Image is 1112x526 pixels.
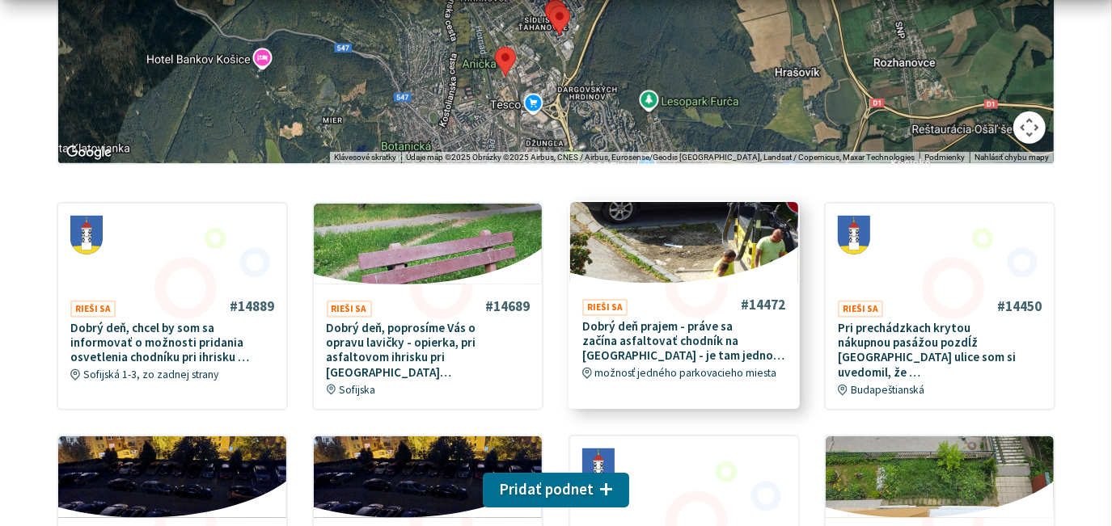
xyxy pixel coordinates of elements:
[595,367,777,381] span: možnosť jedného parkovacieho miesta
[851,383,924,397] span: Budapeštianská
[570,202,798,393] a: #14472 Rieši sa Dobrý deň prajem - práve sa začína asfaltovať chodník na [GEOGRAPHIC_DATA] - je t...
[406,153,915,162] span: Údaje máp ©2025 Obrázky ©2025 Airbus, CNES / Airbus, Eurosense/Geodis [GEOGRAPHIC_DATA], Landsat ...
[582,319,786,364] p: Dobrý deň prajem - práve sa začína asfaltovať chodník na [GEOGRAPHIC_DATA] - je tam jedno…
[327,301,372,318] span: Rieši sa
[500,480,594,499] span: Pridať podnet
[1013,112,1046,144] button: Ovládať kameru na mape
[62,142,116,163] a: Otvoriť túto oblasť v Mapách Google (otvorí nové okno)
[838,321,1042,380] p: Pri prechádzkach krytou nákupnou pasážou pozdĺž [GEOGRAPHIC_DATA] ulice som si uvedomil, že …
[62,142,116,163] img: Google
[582,299,628,316] span: Rieši sa
[924,153,965,162] a: Podmienky (otvorí sa na novej karte)
[483,473,630,508] button: Pridať podnet
[485,298,530,315] h4: #14689
[339,383,375,397] span: Sofijska
[314,204,542,409] a: #14689 Rieši sa Dobrý deň, poprosíme Vás o opravu lavičky - opierka, pri asfaltovom ihrisku pri [...
[230,298,274,315] h4: #14889
[826,204,1054,409] a: #14450 Rieši sa Pri prechádzkach krytou nákupnou pasážou pozdĺž [GEOGRAPHIC_DATA] ulice som si uv...
[997,298,1042,315] h4: #14450
[70,301,116,318] span: Rieši sa
[741,297,785,313] h4: #14472
[58,204,286,394] a: #14889 Rieši sa Dobrý deň, chcel by som sa informovať o možnosti pridania osvetlenia chodníku pri...
[838,301,883,318] span: Rieši sa
[327,321,531,380] p: Dobrý deň, poprosíme Vás o opravu lavičky - opierka, pri asfaltovom ihrisku pri [GEOGRAPHIC_DATA]…
[83,368,218,381] span: Sofijská 1-3, zo zadnej strany
[975,153,1049,162] a: Nahlásiť chybu mapy
[70,321,274,365] p: Dobrý deň, chcel by som sa informovať o možnosti pridania osvetlenia chodníku pri ihrisku …
[334,152,396,163] button: Klávesové skratky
